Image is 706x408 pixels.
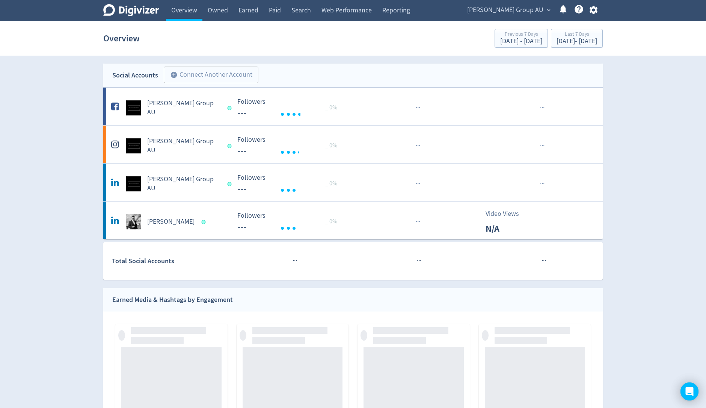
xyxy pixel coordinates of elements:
[293,256,294,265] span: ·
[543,256,545,265] span: ·
[417,179,419,188] span: ·
[486,222,529,235] p: N/A
[234,98,346,118] svg: Followers ---
[557,32,597,38] div: Last 7 Days
[164,67,258,83] button: Connect Another Account
[227,106,234,110] span: Data last synced: 18 Aug 2025, 9:02pm (AEST)
[234,212,346,232] svg: Followers ---
[416,217,417,226] span: ·
[500,38,542,45] div: [DATE] - [DATE]
[465,4,552,16] button: [PERSON_NAME] Group AU
[680,382,698,400] div: Open Intercom Messenger
[416,103,417,112] span: ·
[126,214,141,229] img: Scott Baker undefined
[103,126,603,163] a: Baker Group AU undefined[PERSON_NAME] Group AU Followers --- Followers --- _ 0%······
[543,179,545,188] span: ·
[551,29,603,48] button: Last 7 Days[DATE]- [DATE]
[495,29,548,48] button: Previous 7 Days[DATE] - [DATE]
[126,138,141,153] img: Baker Group AU undefined
[103,164,603,201] a: Baker Group AU undefined[PERSON_NAME] Group AU Followers --- Followers --- _ 0%······
[540,141,542,150] span: ·
[126,176,141,191] img: Baker Group AU undefined
[417,103,419,112] span: ·
[419,179,420,188] span: ·
[147,137,220,155] h5: [PERSON_NAME] Group AU
[103,88,603,125] a: Baker Group AU undefined[PERSON_NAME] Group AU Followers --- Followers --- _ 0%······
[227,144,234,148] span: Data last synced: 19 Aug 2025, 1:02am (AEST)
[543,103,545,112] span: ·
[557,38,597,45] div: [DATE] - [DATE]
[417,256,418,265] span: ·
[158,68,258,83] a: Connect Another Account
[500,32,542,38] div: Previous 7 Days
[467,4,543,16] span: [PERSON_NAME] Group AU
[542,103,543,112] span: ·
[202,220,208,224] span: Data last synced: 18 Aug 2025, 6:01pm (AEST)
[227,182,234,186] span: Data last synced: 18 Aug 2025, 6:01pm (AEST)
[486,209,529,219] p: Video Views
[147,217,195,226] h5: [PERSON_NAME]
[418,256,420,265] span: ·
[234,174,346,194] svg: Followers ---
[234,136,346,156] svg: Followers ---
[540,179,542,188] span: ·
[147,99,220,117] h5: [PERSON_NAME] Group AU
[416,179,417,188] span: ·
[419,103,420,112] span: ·
[419,217,420,226] span: ·
[103,202,603,239] a: Scott Baker undefined[PERSON_NAME] Followers --- Followers --- _ 0%···Video ViewsN/A
[325,104,337,111] span: _ 0%
[296,256,297,265] span: ·
[147,175,220,193] h5: [PERSON_NAME] Group AU
[419,141,420,150] span: ·
[543,141,545,150] span: ·
[542,179,543,188] span: ·
[112,70,158,81] div: Social Accounts
[325,180,337,187] span: _ 0%
[540,103,542,112] span: ·
[170,71,178,79] span: add_circle
[112,256,232,267] div: Total Social Accounts
[294,256,296,265] span: ·
[103,26,140,50] h1: Overview
[417,141,419,150] span: ·
[542,141,543,150] span: ·
[325,142,337,149] span: _ 0%
[126,100,141,115] img: Baker Group AU undefined
[420,256,421,265] span: ·
[545,7,552,14] span: expand_more
[325,218,337,225] span: _ 0%
[545,256,546,265] span: ·
[112,294,233,305] div: Earned Media & Hashtags by Engagement
[416,141,417,150] span: ·
[417,217,419,226] span: ·
[542,256,543,265] span: ·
